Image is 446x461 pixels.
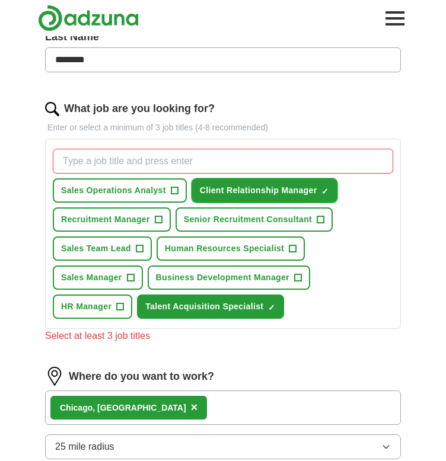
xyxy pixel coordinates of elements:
[45,367,64,386] img: location.png
[45,329,401,343] div: Select at least 3 job titles
[53,294,132,319] button: HR Manager
[53,265,143,290] button: Sales Manager
[191,399,198,417] button: ×
[184,213,312,226] span: Senior Recruitment Consultant
[69,369,214,385] label: Where do you want to work?
[53,236,152,261] button: Sales Team Lead
[45,102,59,116] img: search.png
[165,242,284,255] span: Human Resources Specialist
[156,271,289,284] span: Business Development Manager
[200,184,317,197] span: Client Relationship Manager
[192,178,338,203] button: Client Relationship Manager✓
[157,236,305,261] button: Human Resources Specialist
[61,184,166,197] span: Sales Operations Analyst
[61,242,131,255] span: Sales Team Lead
[55,440,114,454] span: 25 mile radius
[53,149,393,174] input: Type a job title and press enter
[64,101,215,117] label: What job are you looking for?
[268,303,275,312] span: ✓
[53,207,171,232] button: Recruitment Manager
[61,271,122,284] span: Sales Manager
[45,121,401,134] p: Enter or select a minimum of 3 job titles (4-8 recommended)
[176,207,333,232] button: Senior Recruitment Consultant
[60,402,186,414] div: cago, [GEOGRAPHIC_DATA]
[53,178,187,203] button: Sales Operations Analyst
[145,300,263,313] span: Talent Acquisition Specialist
[60,403,74,412] strong: Chi
[38,5,139,31] img: Adzuna logo
[45,434,401,459] button: 25 mile radius
[321,187,329,196] span: ✓
[61,300,111,313] span: HR Manager
[148,265,310,290] button: Business Development Manager
[382,5,408,31] button: Toggle main navigation menu
[191,401,198,414] span: ×
[137,294,284,319] button: Talent Acquisition Specialist✓
[45,29,401,45] label: Last Name
[61,213,150,226] span: Recruitment Manager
